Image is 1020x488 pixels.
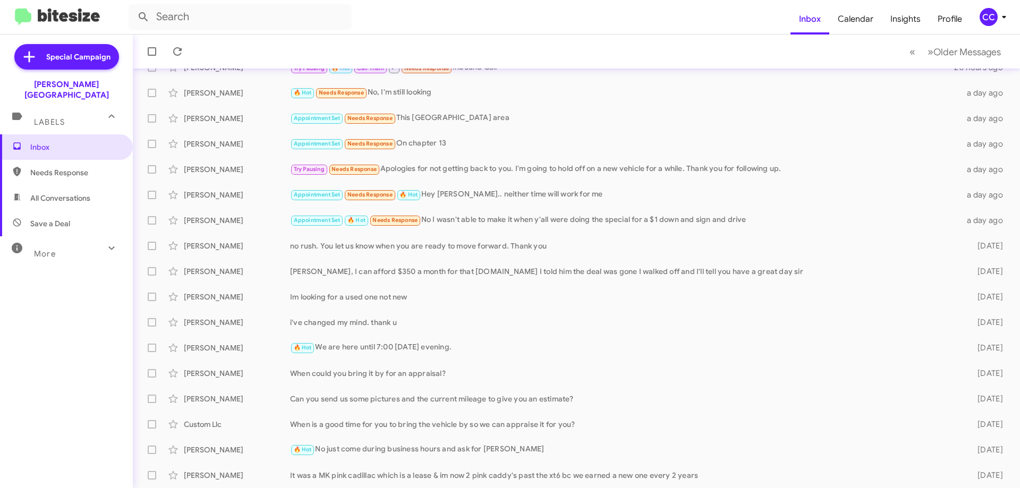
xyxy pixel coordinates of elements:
a: Special Campaign [14,44,119,70]
div: Im looking for a used one not new [290,292,960,302]
div: a day ago [960,215,1011,226]
div: [PERSON_NAME] [184,470,290,481]
span: Labels [34,117,65,127]
div: [PERSON_NAME] [184,343,290,353]
div: [PERSON_NAME], I can afford $350 a month for that [DOMAIN_NAME] I told him the deal was gone I wa... [290,266,960,277]
div: [PERSON_NAME] [184,393,290,404]
span: Needs Response [347,115,393,122]
div: no rush. You let us know when you are ready to move forward. Thank you [290,241,960,251]
div: No just come during business hours and ask for [PERSON_NAME] [290,443,960,456]
span: All Conversations [30,193,90,203]
div: [PERSON_NAME] [184,113,290,124]
span: 🔥 Hot [294,344,312,351]
div: [PERSON_NAME] [184,317,290,328]
div: [DATE] [960,393,1011,404]
span: Needs Response [372,217,418,224]
div: i've changed my mind. thank u [290,317,960,328]
span: Special Campaign [46,52,110,62]
nav: Page navigation example [904,41,1007,63]
a: Insights [882,4,929,35]
div: Can you send us some pictures and the current mileage to give you an estimate? [290,393,960,404]
div: [DATE] [960,317,1011,328]
div: On chapter 13 [290,138,960,150]
span: Appointment Set [294,191,341,198]
div: [PERSON_NAME] [184,292,290,302]
div: It was a MK pink cadillac which is a lease & im now 2 pink caddy's past the xt6 bc we earned a ne... [290,470,960,481]
button: Next [921,41,1007,63]
div: a day ago [960,190,1011,200]
div: [DATE] [960,368,1011,379]
div: [PERSON_NAME] [184,241,290,251]
span: Needs Response [30,167,121,178]
div: Hey [PERSON_NAME].. neither time will work for me [290,189,960,201]
div: [PERSON_NAME] [184,215,290,226]
span: Appointment Set [294,217,341,224]
div: [PERSON_NAME] [184,164,290,175]
span: 🔥 Hot [294,446,312,453]
div: [DATE] [960,419,1011,430]
span: Needs Response [331,166,377,173]
input: Search [129,4,352,30]
div: a day ago [960,88,1011,98]
a: Inbox [790,4,829,35]
a: Profile [929,4,971,35]
div: [DATE] [960,241,1011,251]
button: CC [971,8,1008,26]
div: [DATE] [960,444,1011,455]
span: Needs Response [347,140,393,147]
div: a day ago [960,113,1011,124]
div: When could you bring it by for an appraisal? [290,368,960,379]
div: Apologies for not getting back to you. I'm going to hold off on a new vehicle for a while. Thank ... [290,163,960,175]
span: Appointment Set [294,140,341,147]
div: [PERSON_NAME] [184,266,290,277]
div: [PERSON_NAME] [184,88,290,98]
span: Needs Response [347,191,393,198]
div: a day ago [960,139,1011,149]
span: Inbox [30,142,121,152]
span: More [34,249,56,259]
span: Appointment Set [294,115,341,122]
div: CC [980,8,998,26]
div: [DATE] [960,266,1011,277]
div: [DATE] [960,292,1011,302]
div: [DATE] [960,343,1011,353]
div: We are here until 7:00 [DATE] evening. [290,341,960,354]
div: [PERSON_NAME] [184,139,290,149]
div: Custom Llc [184,419,290,430]
div: [PERSON_NAME] [184,368,290,379]
span: 🔥 Hot [294,89,312,96]
div: This [GEOGRAPHIC_DATA] area [290,112,960,124]
span: Save a Deal [30,218,70,229]
div: No I wasn't able to make it when y'all were doing the special for a $1 down and sign and drive [290,214,960,226]
span: Older Messages [933,46,1001,58]
span: Try Pausing [294,166,325,173]
span: » [928,45,933,58]
div: No, I'm still looking [290,87,960,99]
div: When is a good time for you to bring the vehicle by so we can appraise it for you? [290,419,960,430]
span: « [909,45,915,58]
div: a day ago [960,164,1011,175]
span: 🔥 Hot [347,217,365,224]
div: [DATE] [960,470,1011,481]
button: Previous [903,41,922,63]
a: Calendar [829,4,882,35]
span: Needs Response [319,89,364,96]
div: [PERSON_NAME] [184,190,290,200]
span: 🔥 Hot [399,191,418,198]
div: [PERSON_NAME] [184,444,290,455]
